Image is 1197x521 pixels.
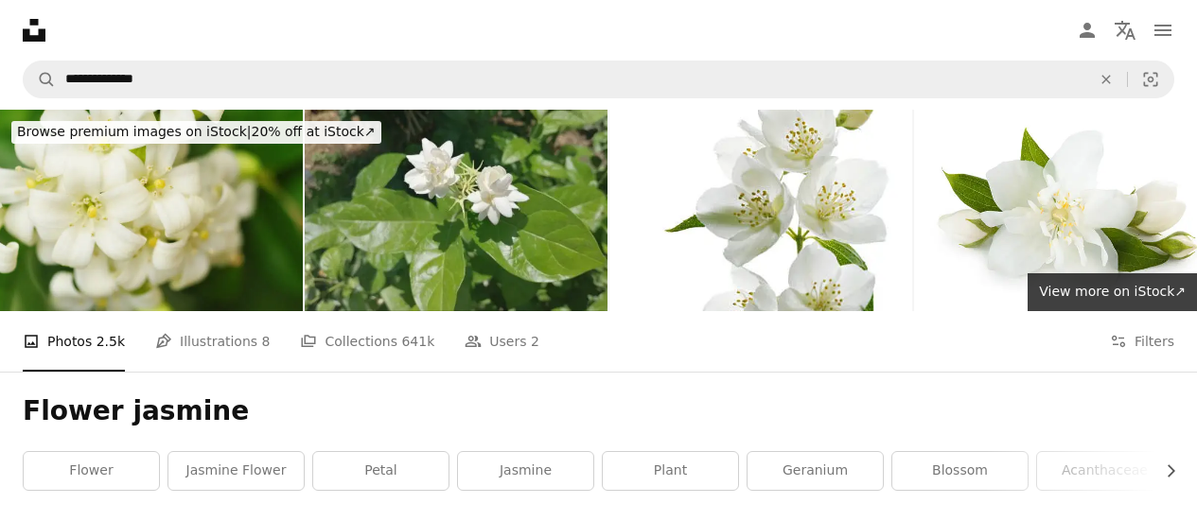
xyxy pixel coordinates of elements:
[168,452,304,490] a: jasmine flower
[23,61,1174,98] form: Find visuals sitewide
[1085,61,1127,97] button: Clear
[1039,284,1186,299] span: View more on iStock ↗
[1106,11,1144,49] button: Language
[465,311,539,372] a: Users 2
[300,311,434,372] a: Collections 641k
[313,452,449,490] a: petal
[1128,61,1173,97] button: Visual search
[458,452,593,490] a: jasmine
[1144,11,1182,49] button: Menu
[1068,11,1106,49] a: Log in / Sign up
[23,394,1174,428] h1: Flower jasmine
[531,331,539,352] span: 2
[155,311,270,372] a: Illustrations 8
[23,19,45,42] a: Home — Unsplash
[1037,452,1172,490] a: acanthaceae
[603,452,738,490] a: plant
[401,331,434,352] span: 641k
[1028,273,1197,311] a: View more on iStock↗
[609,110,912,311] img: jasmine blossoms
[24,61,56,97] button: Search Unsplash
[305,110,607,311] img: Arabian jasmine - Plants. 2 jasmine's very grown and others fallen down
[17,124,251,139] span: Browse premium images on iStock |
[24,452,159,490] a: flower
[748,452,883,490] a: geranium
[17,124,376,139] span: 20% off at iStock ↗
[262,331,271,352] span: 8
[1153,452,1174,490] button: scroll list to the right
[892,452,1028,490] a: blossom
[1110,311,1174,372] button: Filters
